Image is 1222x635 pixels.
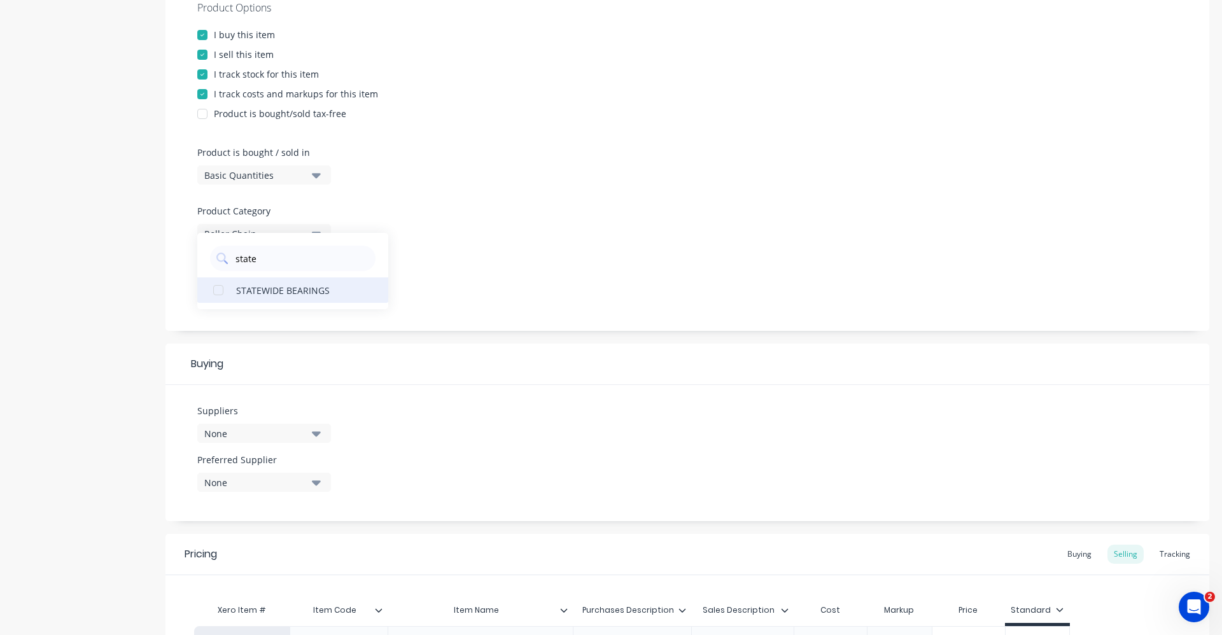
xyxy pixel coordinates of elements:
[214,107,346,120] div: Product is bought/sold tax-free
[932,597,1005,623] div: Price
[1153,545,1197,564] div: Tracking
[214,87,378,101] div: I track costs and markups for this item
[1061,545,1098,564] div: Buying
[290,597,388,623] div: Item Code
[1205,592,1215,602] span: 2
[214,67,319,81] div: I track stock for this item
[197,424,331,443] button: None
[197,473,331,492] button: None
[867,597,932,623] div: Markup
[388,594,565,626] div: Item Name
[388,597,573,623] div: Item Name
[794,597,867,623] div: Cost
[197,146,325,159] label: Product is bought / sold in
[214,28,275,41] div: I buy this item
[691,597,794,623] div: Sales Description
[573,597,692,623] div: Purchases Description
[691,594,786,626] div: Sales Description
[197,165,331,185] button: Basic Quantities
[204,227,306,241] div: Roller Chain
[204,169,306,182] div: Basic Quantities
[204,427,306,440] div: None
[197,404,331,417] label: Suppliers
[197,204,325,218] label: Product Category
[1179,592,1209,622] iframe: Intercom live chat
[197,224,331,243] button: Roller Chain
[1107,545,1144,564] div: Selling
[214,48,274,61] div: I sell this item
[236,283,363,297] div: STATEWIDE BEARINGS
[194,597,290,623] div: Xero Item #
[1011,604,1064,616] div: Standard
[197,453,331,466] label: Preferred Supplier
[204,476,306,489] div: None
[185,547,217,562] div: Pricing
[290,594,380,626] div: Item Code
[165,344,1209,385] div: Buying
[573,594,684,626] div: Purchases Description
